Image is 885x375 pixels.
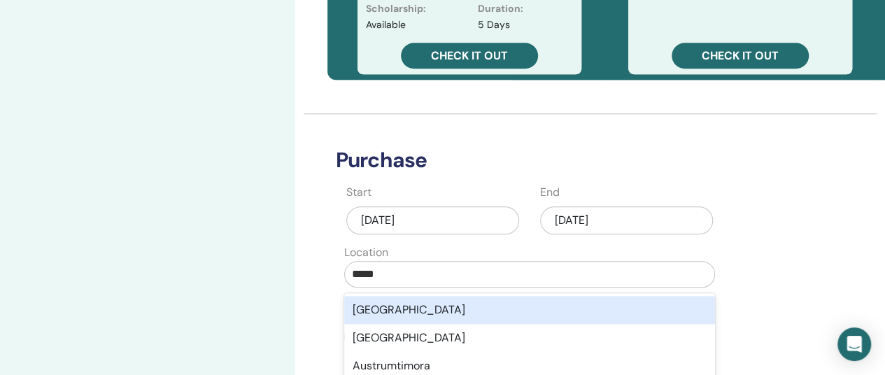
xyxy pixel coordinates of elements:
[346,206,519,234] div: [DATE]
[344,296,715,324] div: [GEOGRAPHIC_DATA]
[431,48,508,63] span: Check it out
[540,206,713,234] div: [DATE]
[837,327,871,361] div: Open Intercom Messenger
[478,1,523,16] p: Duration :
[366,17,406,32] p: Available
[346,184,371,201] label: Start
[702,48,779,63] span: Check it out
[366,1,426,16] p: Scholarship :
[540,184,560,201] label: End
[672,43,809,69] a: Check it out
[344,244,388,261] label: Location
[401,43,538,69] a: Check it out
[478,17,510,32] p: 5 Days
[327,148,762,173] h3: Purchase
[344,324,715,352] div: [GEOGRAPHIC_DATA]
